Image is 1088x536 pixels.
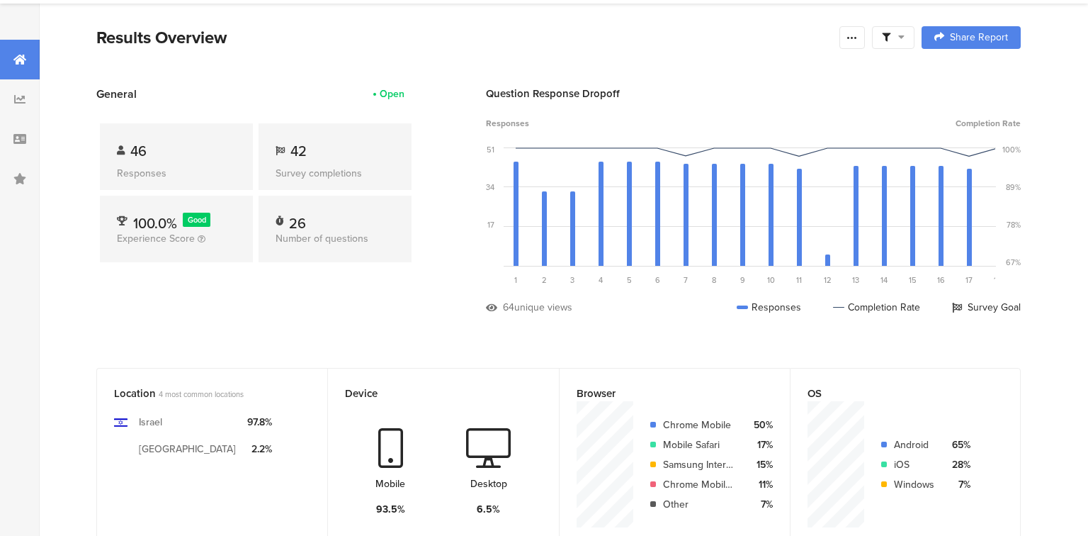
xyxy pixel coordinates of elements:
[117,166,236,181] div: Responses
[345,386,518,401] div: Device
[663,477,737,492] div: Chrome Mobile iOS
[994,274,1001,286] span: 18
[247,442,272,457] div: 2.2%
[514,274,517,286] span: 1
[130,140,147,162] span: 46
[133,213,177,234] span: 100.0%
[139,415,162,430] div: Israel
[965,274,973,286] span: 17
[894,437,934,452] div: Android
[487,219,494,230] div: 17
[950,33,1008,43] span: Share Report
[487,144,494,155] div: 51
[956,117,1021,130] span: Completion Rate
[663,497,737,512] div: Other
[748,418,773,432] div: 50%
[663,418,737,432] div: Chrome Mobile
[1007,219,1021,230] div: 78%
[188,214,206,225] span: Good
[946,457,970,472] div: 28%
[1002,144,1021,155] div: 100%
[748,437,773,452] div: 17%
[946,477,970,492] div: 7%
[880,274,888,286] span: 14
[748,457,773,472] div: 15%
[748,497,773,512] div: 7%
[1006,257,1021,268] div: 67%
[663,457,737,472] div: Samsung Internet
[712,274,716,286] span: 8
[96,86,137,102] span: General
[894,457,934,472] div: iOS
[117,231,195,246] span: Experience Score
[807,386,980,401] div: OS
[470,476,507,491] div: Desktop
[96,25,832,50] div: Results Overview
[380,86,404,101] div: Open
[276,231,368,246] span: Number of questions
[1006,182,1021,193] div: 89%
[159,389,244,400] span: 4 most common locations
[663,437,737,452] div: Mobile Safari
[909,274,917,286] span: 15
[376,502,405,517] div: 93.5%
[375,476,405,491] div: Mobile
[139,442,236,457] div: [GEOGRAPHIC_DATA]
[503,300,514,315] div: 64
[824,274,832,286] span: 12
[952,300,1021,315] div: Survey Goal
[290,140,307,162] span: 42
[894,477,934,492] div: Windows
[767,274,775,286] span: 10
[577,386,749,401] div: Browser
[486,117,529,130] span: Responses
[477,502,500,517] div: 6.5%
[542,274,547,286] span: 2
[684,274,688,286] span: 7
[570,274,574,286] span: 3
[937,274,945,286] span: 16
[289,213,306,227] div: 26
[946,437,970,452] div: 65%
[852,274,859,286] span: 13
[486,86,1021,101] div: Question Response Dropoff
[737,300,801,315] div: Responses
[486,182,494,193] div: 34
[276,166,395,181] div: Survey completions
[796,274,802,286] span: 11
[599,274,603,286] span: 4
[247,415,272,430] div: 97.8%
[514,300,572,315] div: unique views
[627,274,632,286] span: 5
[833,300,920,315] div: Completion Rate
[114,386,287,401] div: Location
[748,477,773,492] div: 11%
[740,274,745,286] span: 9
[655,274,660,286] span: 6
